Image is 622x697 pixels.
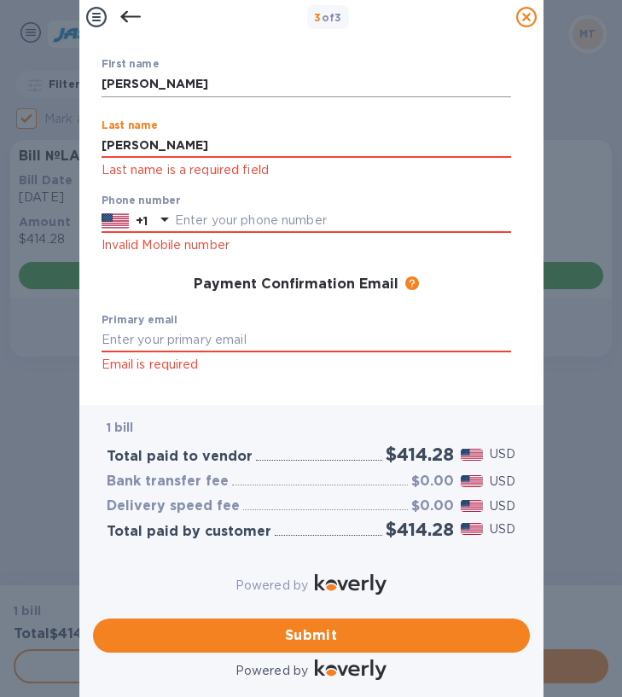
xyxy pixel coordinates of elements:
p: Powered by [235,577,308,595]
img: Logo [315,659,387,680]
img: US [102,212,129,230]
h3: Total paid to vendor [107,449,253,465]
img: USD [461,449,484,461]
p: USD [490,497,515,515]
p: Powered by [235,662,308,680]
h3: $0.00 [411,498,454,514]
input: Enter your last name [102,133,511,159]
img: USD [461,523,484,535]
label: Phone number [102,195,180,206]
h3: Delivery speed fee [107,498,240,514]
span: Submit [107,625,516,646]
h3: Total paid by customer [107,524,271,540]
h2: $414.28 [386,444,454,465]
label: Last name [102,120,158,131]
h3: Payment Confirmation Email [194,276,398,293]
b: 1 bill [107,421,134,434]
p: USD [490,473,515,491]
p: +1 [136,212,148,229]
h3: Bank transfer fee [107,473,229,490]
input: Enter your first name [102,72,511,97]
input: Enter your phone number [175,208,511,234]
p: USD [490,445,515,463]
p: USD [490,520,515,538]
span: 3 [314,11,321,24]
input: Enter your primary email [102,328,511,353]
label: Primary email [102,315,177,325]
p: Email is required [102,355,511,375]
h3: $0.00 [411,473,454,490]
p: Last name is a required field [102,160,511,180]
label: First name [102,60,159,70]
p: Invalid Mobile number [102,235,511,255]
b: of 3 [314,11,342,24]
img: USD [461,500,484,512]
h2: $414.28 [386,519,454,540]
button: Submit [93,619,530,653]
img: USD [461,475,484,487]
img: Logo [315,574,387,595]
